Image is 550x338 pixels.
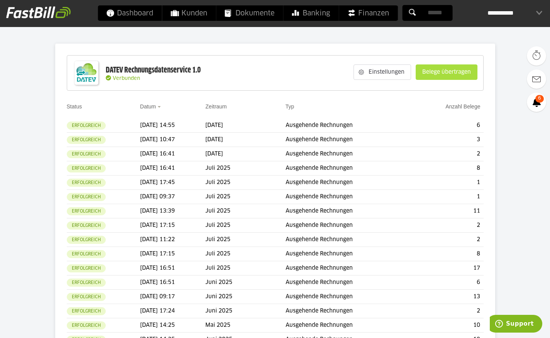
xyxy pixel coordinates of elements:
[339,5,398,21] a: Finanzen
[205,176,285,190] td: Juli 2025
[205,218,285,233] td: Juli 2025
[205,133,285,147] td: [DATE]
[286,261,412,275] td: Ausgehende Rechnungen
[205,247,285,261] td: Juli 2025
[412,161,483,176] td: 8
[67,221,106,230] sl-badge: Erfolgreich
[286,118,412,133] td: Ausgehende Rechnungen
[140,247,206,261] td: [DATE] 17:15
[140,133,206,147] td: [DATE] 10:47
[286,133,412,147] td: Ausgehende Rechnungen
[286,318,412,333] td: Ausgehende Rechnungen
[140,118,206,133] td: [DATE] 14:55
[286,204,412,218] td: Ausgehende Rechnungen
[205,233,285,247] td: Juli 2025
[67,264,106,272] sl-badge: Erfolgreich
[113,76,140,81] span: Verbunden
[412,176,483,190] td: 1
[412,261,483,275] td: 17
[205,275,285,290] td: Juni 2025
[67,103,82,110] a: Status
[286,290,412,304] td: Ausgehende Rechnungen
[286,218,412,233] td: Ausgehende Rechnungen
[67,207,106,215] sl-badge: Erfolgreich
[140,233,206,247] td: [DATE] 11:22
[205,290,285,304] td: Juni 2025
[205,261,285,275] td: Juli 2025
[67,293,106,301] sl-badge: Erfolgreich
[67,321,106,330] sl-badge: Erfolgreich
[140,161,206,176] td: [DATE] 16:41
[140,103,156,110] a: Datum
[6,6,71,19] img: fastbill_logo_white.png
[412,247,483,261] td: 8
[205,204,285,218] td: Juli 2025
[412,204,483,218] td: 11
[283,5,338,21] a: Banking
[225,5,274,21] span: Dokumente
[140,204,206,218] td: [DATE] 13:39
[67,164,106,172] sl-badge: Erfolgreich
[347,5,389,21] span: Finanzen
[412,147,483,161] td: 2
[205,118,285,133] td: [DATE]
[67,136,106,144] sl-badge: Erfolgreich
[412,118,483,133] td: 6
[140,275,206,290] td: [DATE] 16:51
[412,190,483,204] td: 1
[140,147,206,161] td: [DATE] 16:41
[286,233,412,247] td: Ausgehende Rechnungen
[140,218,206,233] td: [DATE] 17:15
[67,122,106,130] sl-badge: Erfolgreich
[286,275,412,290] td: Ausgehende Rechnungen
[205,318,285,333] td: Mai 2025
[445,103,480,110] a: Anzahl Belege
[205,190,285,204] td: Juli 2025
[140,318,206,333] td: [DATE] 14:25
[286,103,294,110] a: Typ
[67,307,106,315] sl-badge: Erfolgreich
[205,304,285,318] td: Juni 2025
[67,250,106,258] sl-badge: Erfolgreich
[412,275,483,290] td: 6
[412,233,483,247] td: 2
[140,190,206,204] td: [DATE] 09:37
[286,304,412,318] td: Ausgehende Rechnungen
[286,176,412,190] td: Ausgehende Rechnungen
[527,93,546,112] a: 6
[205,161,285,176] td: Juli 2025
[412,218,483,233] td: 2
[416,64,477,80] sl-button: Belege übertragen
[171,5,207,21] span: Kunden
[67,236,106,244] sl-badge: Erfolgreich
[140,304,206,318] td: [DATE] 17:24
[412,304,483,318] td: 2
[286,247,412,261] td: Ausgehende Rechnungen
[162,5,216,21] a: Kunden
[140,290,206,304] td: [DATE] 09:17
[106,5,153,21] span: Dashboard
[412,133,483,147] td: 3
[67,150,106,158] sl-badge: Erfolgreich
[67,179,106,187] sl-badge: Erfolgreich
[286,161,412,176] td: Ausgehende Rechnungen
[412,318,483,333] td: 10
[67,279,106,287] sl-badge: Erfolgreich
[292,5,330,21] span: Banking
[205,103,227,110] a: Zeitraum
[106,65,201,75] div: DATEV Rechnungsdatenservice 1.0
[535,95,544,103] span: 6
[490,315,542,334] iframe: Öffnet ein Widget, in dem Sie weitere Informationen finden
[205,147,285,161] td: [DATE]
[216,5,283,21] a: Dokumente
[412,290,483,304] td: 13
[140,261,206,275] td: [DATE] 16:51
[354,64,411,80] sl-button: Einstellungen
[71,57,102,88] img: DATEV-Datenservice Logo
[157,106,162,108] img: sort_desc.gif
[286,147,412,161] td: Ausgehende Rechnungen
[286,190,412,204] td: Ausgehende Rechnungen
[67,193,106,201] sl-badge: Erfolgreich
[98,5,162,21] a: Dashboard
